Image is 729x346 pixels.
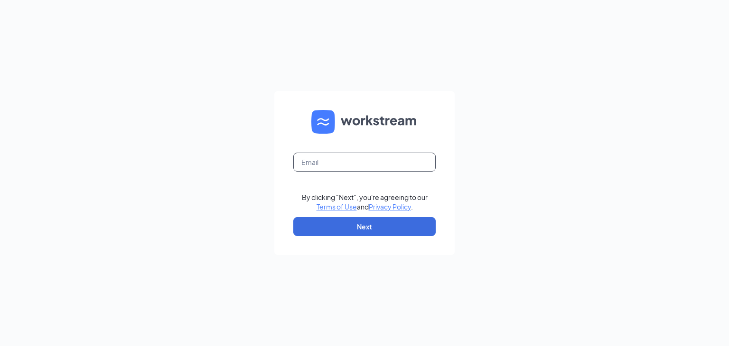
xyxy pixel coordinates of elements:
button: Next [293,217,436,236]
a: Terms of Use [317,202,357,211]
img: WS logo and Workstream text [311,110,418,134]
div: By clicking "Next", you're agreeing to our and . [302,192,428,211]
input: Email [293,153,436,172]
a: Privacy Policy [369,202,411,211]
